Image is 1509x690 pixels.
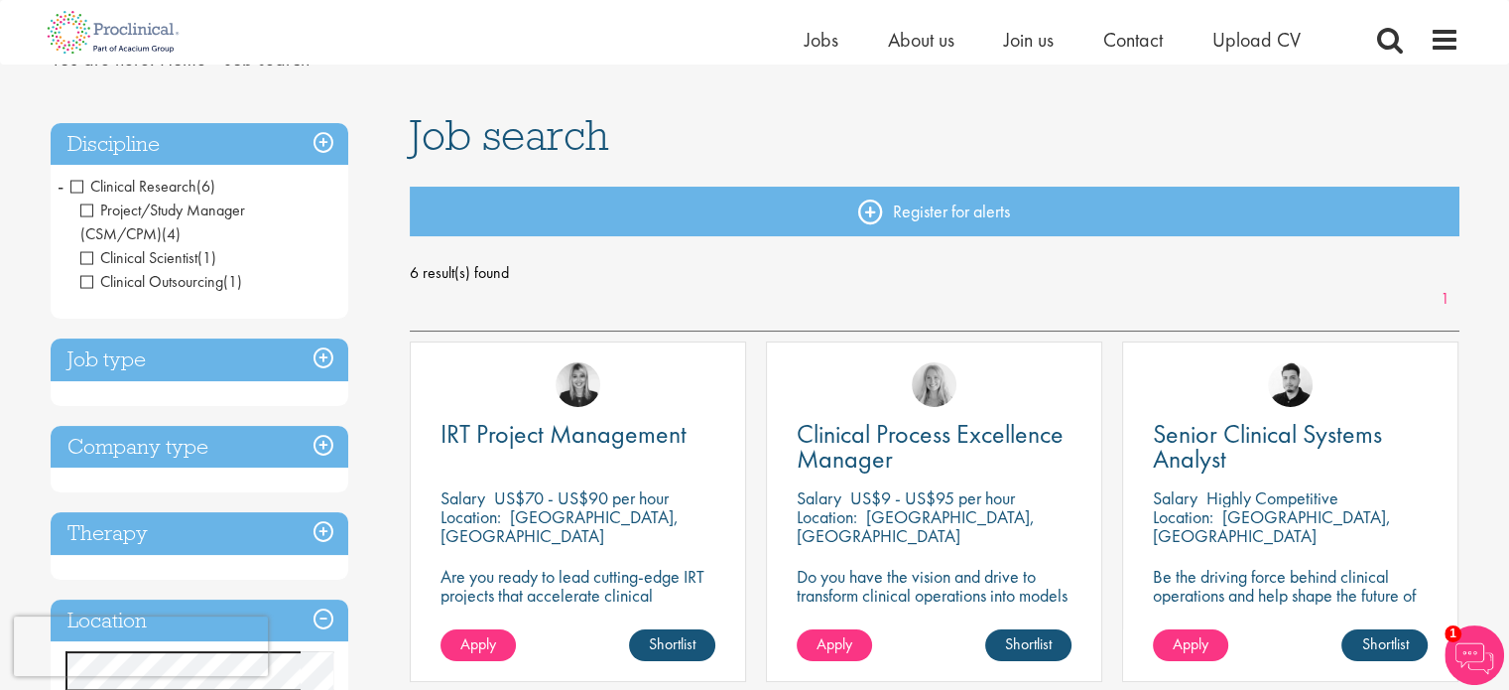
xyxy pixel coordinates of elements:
[1153,422,1428,472] a: Senior Clinical Systems Analyst
[1212,27,1301,53] a: Upload CV
[1341,629,1428,661] a: Shortlist
[817,633,852,654] span: Apply
[440,629,516,661] a: Apply
[80,271,223,292] span: Clinical Outsourcing
[223,271,242,292] span: (1)
[51,426,348,469] h3: Company type
[888,27,954,53] a: About us
[797,629,872,661] a: Apply
[410,108,609,162] span: Job search
[1153,486,1197,509] span: Salary
[197,247,216,268] span: (1)
[80,271,242,292] span: Clinical Outsourcing
[440,505,679,547] p: [GEOGRAPHIC_DATA], [GEOGRAPHIC_DATA]
[80,247,197,268] span: Clinical Scientist
[58,171,63,201] span: -
[51,512,348,555] h3: Therapy
[805,27,838,53] a: Jobs
[797,486,841,509] span: Salary
[1153,505,1213,528] span: Location:
[1431,288,1459,311] a: 1
[51,600,348,642] h3: Location
[80,247,216,268] span: Clinical Scientist
[797,422,1071,472] a: Clinical Process Excellence Manager
[51,339,348,381] h3: Job type
[1445,625,1504,685] img: Chatbot
[440,505,501,528] span: Location:
[440,486,485,509] span: Salary
[196,176,215,197] span: (6)
[51,123,348,166] h3: Discipline
[1153,417,1382,476] span: Senior Clinical Systems Analyst
[1153,505,1391,547] p: [GEOGRAPHIC_DATA], [GEOGRAPHIC_DATA]
[14,617,268,676] iframe: reCAPTCHA
[494,486,669,509] p: US$70 - US$90 per hour
[912,362,956,407] img: Shannon Briggs
[1103,27,1163,53] a: Contact
[556,362,600,407] img: Janelle Jones
[797,417,1064,476] span: Clinical Process Excellence Manager
[80,200,245,244] span: Project/Study Manager (CSM/CPM)
[1004,27,1054,53] a: Join us
[440,417,687,451] span: IRT Project Management
[410,258,1459,288] span: 6 result(s) found
[1268,362,1313,407] img: Anderson Maldonado
[410,187,1459,236] a: Register for alerts
[460,633,496,654] span: Apply
[440,422,715,447] a: IRT Project Management
[1445,625,1461,642] span: 1
[162,223,181,244] span: (4)
[1153,567,1428,623] p: Be the driving force behind clinical operations and help shape the future of pharma innovation.
[797,567,1071,642] p: Do you have the vision and drive to transform clinical operations into models of excellence in a ...
[440,567,715,623] p: Are you ready to lead cutting-edge IRT projects that accelerate clinical breakthroughs in biotech?
[1153,629,1228,661] a: Apply
[797,505,857,528] span: Location:
[1173,633,1208,654] span: Apply
[629,629,715,661] a: Shortlist
[797,505,1035,547] p: [GEOGRAPHIC_DATA], [GEOGRAPHIC_DATA]
[70,176,215,197] span: Clinical Research
[985,629,1071,661] a: Shortlist
[70,176,196,197] span: Clinical Research
[850,486,1015,509] p: US$9 - US$95 per hour
[1206,486,1338,509] p: Highly Competitive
